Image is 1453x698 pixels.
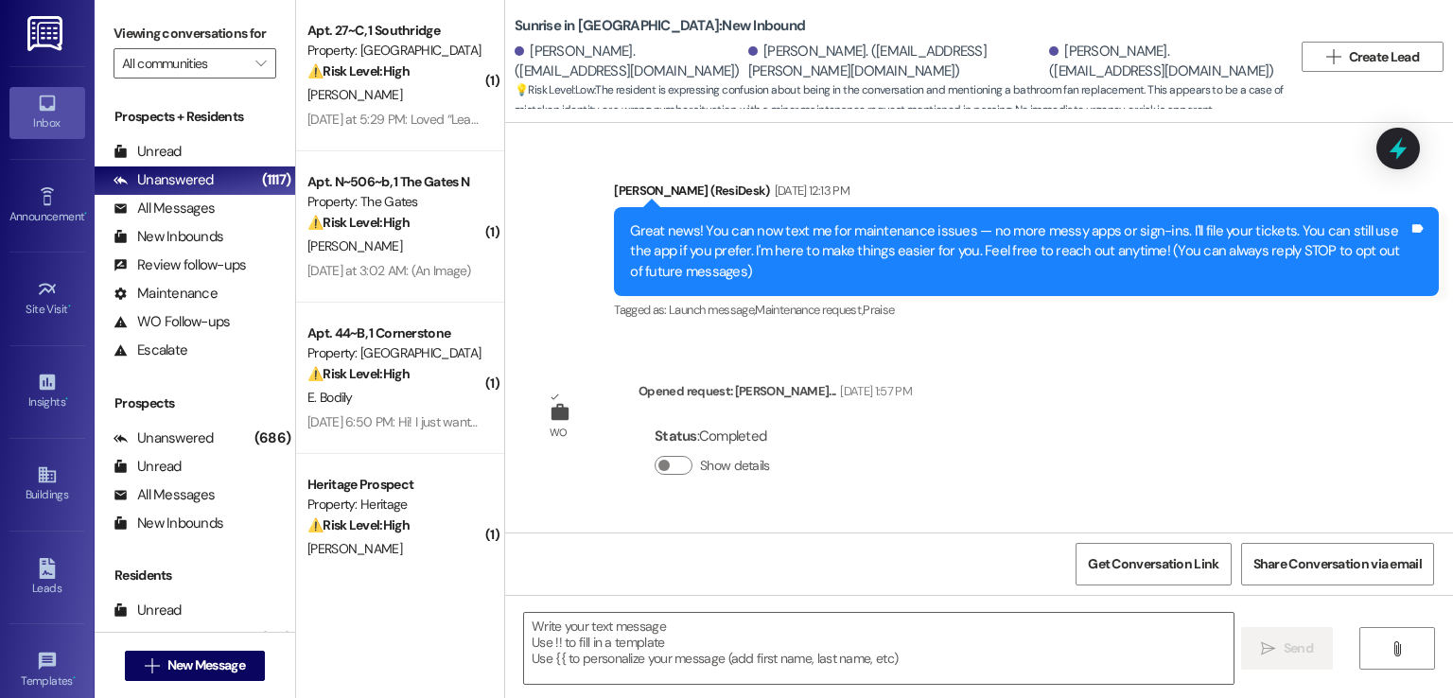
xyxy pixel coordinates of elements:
div: [DATE] at 5:29 PM: Loved “Leasing Team ([GEOGRAPHIC_DATA]): Okay so [PERSON_NAME] is a roc…” [307,111,860,128]
a: Inbox [9,87,85,138]
div: Escalate [114,340,187,360]
div: Unread [114,601,182,620]
i:  [145,658,159,673]
div: Apt. N~506~b, 1 The Gates N [307,172,482,192]
div: (431) [256,624,295,654]
div: All Messages [114,199,215,218]
div: Opened request: [PERSON_NAME]... [639,381,912,408]
img: ResiDesk Logo [27,16,66,51]
div: New Inbounds [114,227,223,247]
span: [PERSON_NAME] [307,86,402,103]
input: All communities [122,48,246,79]
span: • [68,300,71,313]
strong: ⚠️ Risk Level: High [307,62,410,79]
span: New Message [167,655,245,675]
div: Apt. 27~C, 1 Southridge [307,21,482,41]
div: Property: [GEOGRAPHIC_DATA] [307,41,482,61]
i:  [1326,49,1340,64]
label: Viewing conversations for [114,19,276,48]
div: [PERSON_NAME] (ResiDesk) [614,181,1439,207]
div: Heritage Prospect [307,475,482,495]
a: Site Visit • [9,273,85,324]
div: Prospects + Residents [95,107,295,127]
div: Maintenance [114,284,218,304]
div: (1117) [257,166,296,195]
div: Apt. 44~B, 1 Cornerstone [307,323,482,343]
div: : Completed [655,422,778,451]
div: Great news! You can now text me for maintenance issues — no more messy apps or sign-ins. I'll fil... [630,221,1409,282]
i:  [1390,641,1404,656]
span: Share Conversation via email [1253,554,1422,574]
span: Create Lead [1349,47,1419,67]
div: Residents [95,566,295,585]
strong: ⚠️ Risk Level: High [307,516,410,533]
div: Tagged as: [614,296,1439,323]
div: Unanswered [114,428,214,448]
div: Unanswered [114,629,214,649]
strong: ⚠️ Risk Level: High [307,214,410,231]
b: Status [655,427,697,445]
div: Unread [114,142,182,162]
div: [PERSON_NAME]. ([EMAIL_ADDRESS][DOMAIN_NAME]) [515,42,744,82]
span: • [65,393,68,406]
span: Get Conversation Link [1088,554,1218,574]
div: [PERSON_NAME]. ([EMAIL_ADDRESS][PERSON_NAME][DOMAIN_NAME]) [748,42,1044,82]
button: Share Conversation via email [1241,543,1434,585]
button: New Message [125,651,265,681]
span: • [73,672,76,685]
div: All Messages [114,485,215,505]
button: Send [1241,627,1333,670]
i:  [255,56,266,71]
div: Review follow-ups [114,255,246,275]
div: New Inbounds [114,514,223,533]
a: Leads [9,552,85,603]
div: (686) [250,424,295,453]
span: : The resident is expressing confusion about being in the conversation and mentioning a bathroom ... [515,80,1292,121]
div: [DATE] 1:57 PM [835,381,912,401]
a: Templates • [9,645,85,696]
div: WO Follow-ups [114,312,230,332]
i:  [1261,641,1275,656]
div: Unread [114,457,182,477]
span: Maintenance request , [755,302,863,318]
div: [DATE] at 3:02 AM: (An Image) [307,262,471,279]
div: Property: The Gates [307,192,482,212]
div: [PERSON_NAME]. ([EMAIL_ADDRESS][DOMAIN_NAME]) [1049,42,1278,82]
div: Unanswered [114,170,214,190]
div: Prospects [95,393,295,413]
a: Buildings [9,459,85,510]
label: Show details [700,456,770,476]
span: [PERSON_NAME] [307,237,402,254]
b: Sunrise in [GEOGRAPHIC_DATA]: New Inbound [515,16,805,36]
span: Send [1284,638,1313,658]
div: Property: Heritage [307,495,482,515]
span: • [84,207,87,220]
button: Get Conversation Link [1076,543,1231,585]
strong: ⚠️ Risk Level: High [307,365,410,382]
span: Praise [863,302,894,318]
span: [PERSON_NAME] [307,540,402,557]
span: Launch message , [669,302,755,318]
div: Property: [GEOGRAPHIC_DATA] [307,343,482,363]
div: [DATE] 12:13 PM [770,181,849,201]
span: E. Bodily [307,389,353,406]
div: WO [550,423,568,443]
strong: 💡 Risk Level: Low [515,82,594,97]
a: Insights • [9,366,85,417]
button: Create Lead [1302,42,1444,72]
